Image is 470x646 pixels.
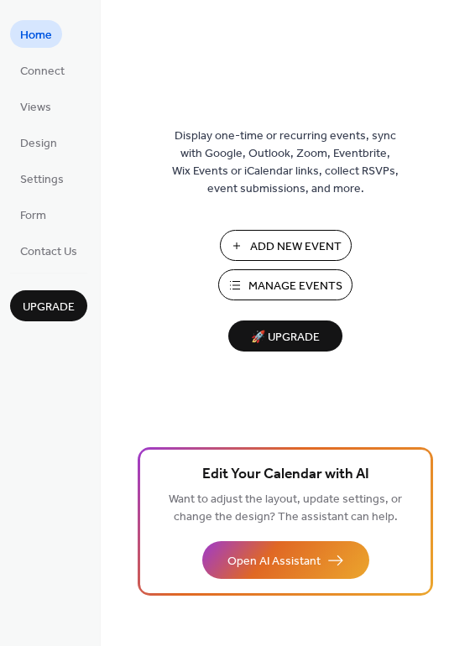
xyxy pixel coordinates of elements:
[20,207,46,225] span: Form
[10,20,62,48] a: Home
[20,99,51,117] span: Views
[20,27,52,44] span: Home
[172,128,399,198] span: Display one-time or recurring events, sync with Google, Outlook, Zoom, Eventbrite, Wix Events or ...
[10,128,67,156] a: Design
[228,320,342,352] button: 🚀 Upgrade
[20,63,65,81] span: Connect
[10,237,87,264] a: Contact Us
[202,541,369,579] button: Open AI Assistant
[10,290,87,321] button: Upgrade
[10,92,61,120] a: Views
[250,238,342,256] span: Add New Event
[10,201,56,228] a: Form
[20,171,64,189] span: Settings
[220,230,352,261] button: Add New Event
[218,269,352,300] button: Manage Events
[238,326,332,349] span: 🚀 Upgrade
[10,164,74,192] a: Settings
[20,135,57,153] span: Design
[227,553,321,570] span: Open AI Assistant
[23,299,75,316] span: Upgrade
[10,56,75,84] a: Connect
[248,278,342,295] span: Manage Events
[202,463,369,487] span: Edit Your Calendar with AI
[20,243,77,261] span: Contact Us
[169,488,402,529] span: Want to adjust the layout, update settings, or change the design? The assistant can help.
